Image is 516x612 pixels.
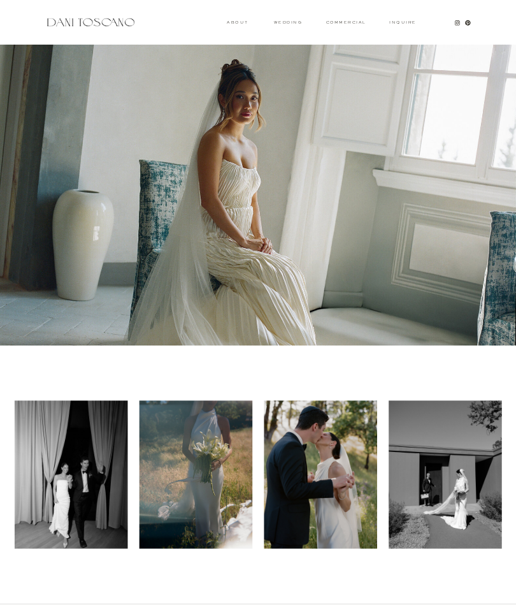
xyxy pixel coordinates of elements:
a: wedding [274,20,302,24]
a: commercial [326,20,366,24]
a: Inquire [389,20,417,25]
a: About [227,20,246,24]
